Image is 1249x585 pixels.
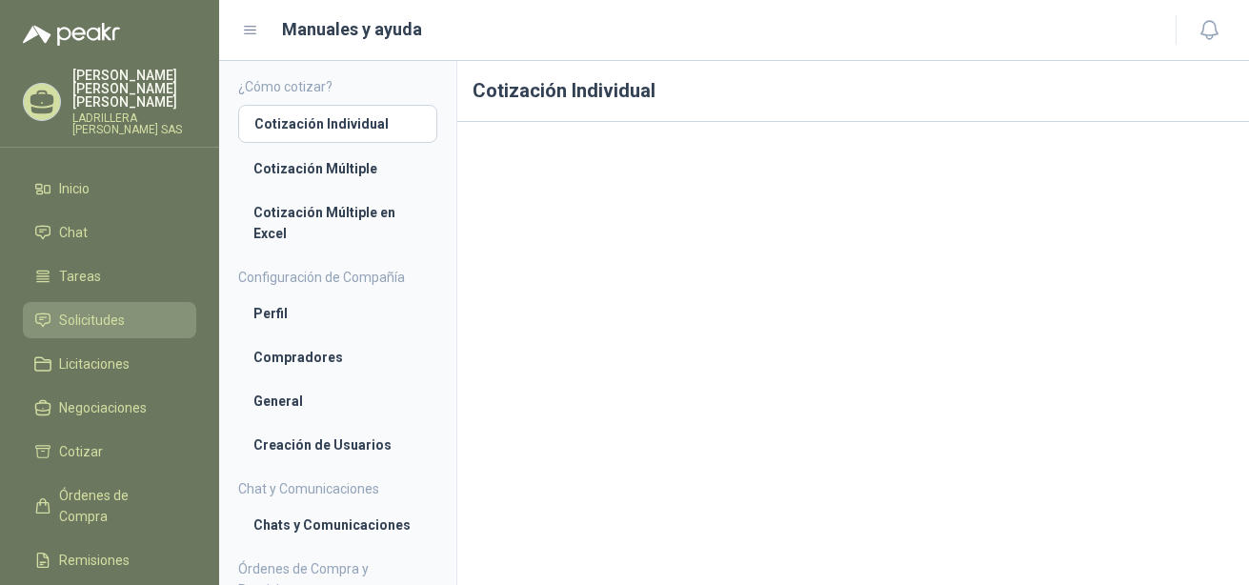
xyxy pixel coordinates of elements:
[253,434,422,455] li: Creación de Usuarios
[238,105,437,143] a: Cotización Individual
[23,434,196,470] a: Cotizar
[23,23,120,46] img: Logo peakr
[253,514,422,535] li: Chats y Comunicaciones
[23,390,196,426] a: Negociaciones
[238,478,437,499] h4: Chat y Comunicaciones
[238,507,437,543] a: Chats y Comunicaciones
[23,477,196,535] a: Órdenes de Compra
[59,550,130,571] span: Remisiones
[238,427,437,463] a: Creación de Usuarios
[59,310,125,331] span: Solicitudes
[59,485,178,527] span: Órdenes de Compra
[59,178,90,199] span: Inicio
[59,397,147,418] span: Negociaciones
[23,346,196,382] a: Licitaciones
[238,151,437,187] a: Cotización Múltiple
[23,302,196,338] a: Solicitudes
[23,542,196,578] a: Remisiones
[72,112,196,135] p: LADRILLERA [PERSON_NAME] SAS
[72,69,196,109] p: [PERSON_NAME] [PERSON_NAME] [PERSON_NAME]
[23,214,196,251] a: Chat
[457,61,1249,122] h1: Cotización Individual
[253,158,422,179] li: Cotización Múltiple
[59,266,101,287] span: Tareas
[253,202,422,244] li: Cotización Múltiple en Excel
[253,347,422,368] li: Compradores
[253,391,422,412] li: General
[59,222,88,243] span: Chat
[59,353,130,374] span: Licitaciones
[238,267,437,288] h4: Configuración de Compañía
[253,303,422,324] li: Perfil
[23,171,196,207] a: Inicio
[238,339,437,375] a: Compradores
[473,137,1234,563] iframe: 953374dfa75b41f38925b712e2491bfd
[59,441,103,462] span: Cotizar
[238,295,437,332] a: Perfil
[238,383,437,419] a: General
[282,16,422,43] h1: Manuales y ayuda
[254,113,421,134] li: Cotización Individual
[23,258,196,294] a: Tareas
[238,76,437,97] h4: ¿Cómo cotizar?
[238,194,437,252] a: Cotización Múltiple en Excel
